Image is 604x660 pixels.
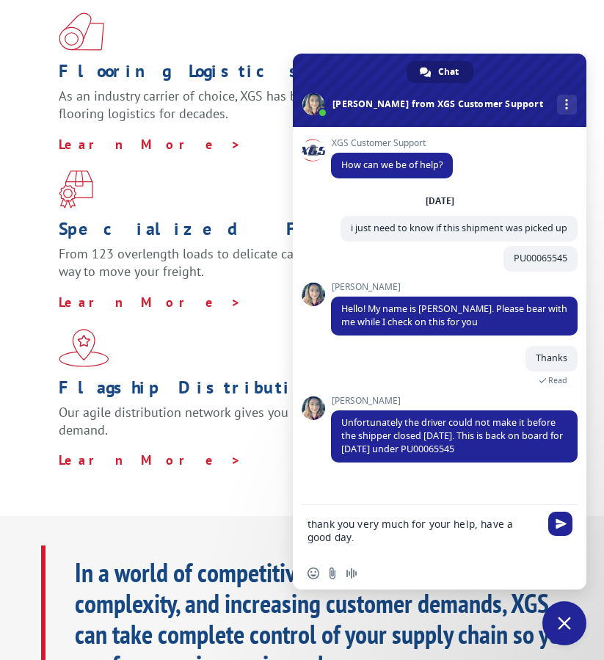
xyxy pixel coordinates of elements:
[327,567,338,579] span: Send a file
[331,282,578,292] span: [PERSON_NAME]
[548,512,572,536] span: Send
[341,159,443,171] span: How can we be of help?
[308,567,319,579] span: Insert an emoji
[59,62,534,87] h1: Flooring Logistics Solutions
[351,222,567,234] span: i just need to know if this shipment was picked up
[331,138,453,148] span: XGS Customer Support
[59,87,505,122] span: As an industry carrier of choice, XGS has brought innovation and dedication to flooring logistics...
[59,170,93,208] img: xgs-icon-focused-on-flooring-red
[407,61,473,83] div: Chat
[59,245,534,294] p: From 123 overlength loads to delicate cargo, our experienced staff knows the best way to move you...
[59,404,509,438] span: Our agile distribution network gives you nationwide inventory management on demand.
[514,252,567,264] span: PU00065545
[59,136,241,153] a: Learn More >
[331,396,578,406] span: [PERSON_NAME]
[59,294,241,311] a: Learn More >
[59,220,534,245] h1: Specialized Freight Experts
[536,352,567,364] span: Thanks
[308,518,539,557] textarea: Compose your message...
[548,375,567,385] span: Read
[426,197,454,206] div: [DATE]
[59,452,241,468] a: Learn More >
[542,601,586,645] div: Close chat
[341,416,563,455] span: Unfortunately the driver could not make it before the shipper closed [DATE]. This is back on boar...
[59,379,534,404] h1: Flagship Distribution Model
[341,302,567,328] span: Hello! My name is [PERSON_NAME]. Please bear with me while I check on this for you
[59,329,109,367] img: xgs-icon-flagship-distribution-model-red
[438,61,459,83] span: Chat
[346,567,357,579] span: Audio message
[557,95,577,115] div: More channels
[59,12,104,51] img: xgs-icon-total-supply-chain-intelligence-red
